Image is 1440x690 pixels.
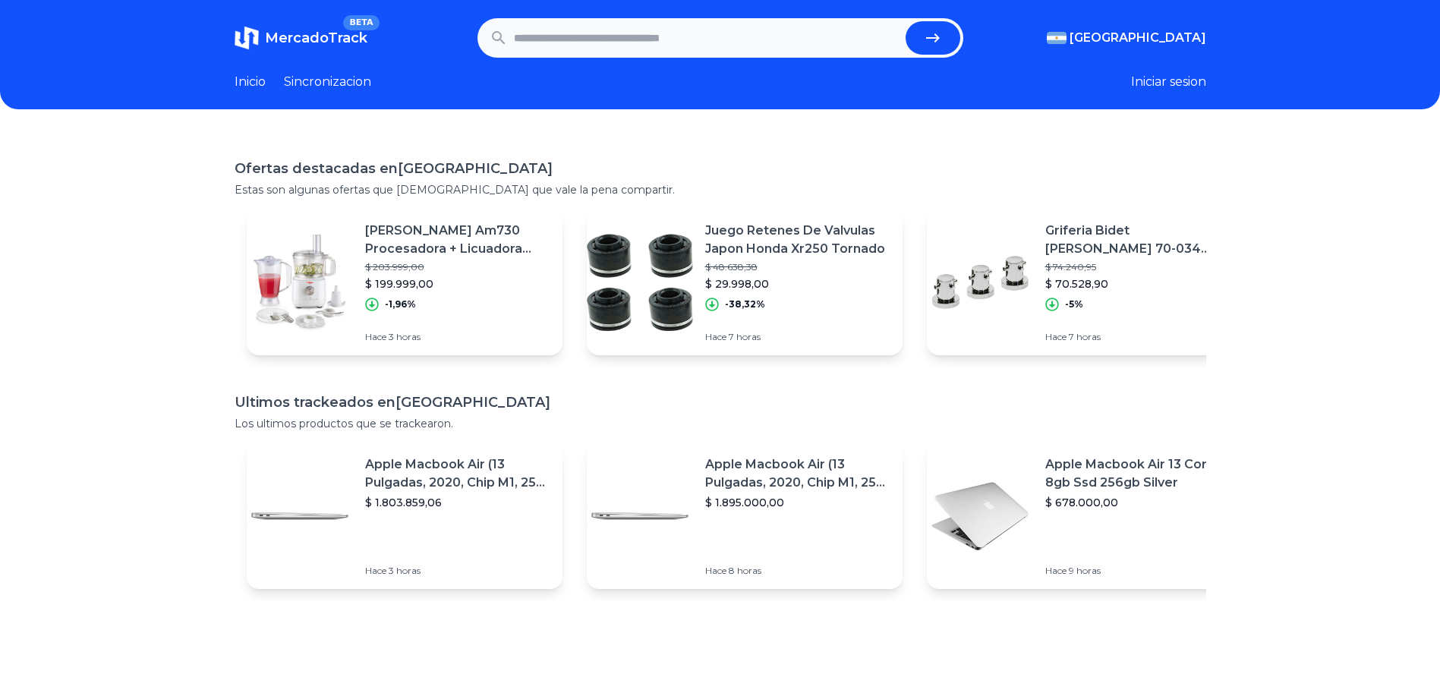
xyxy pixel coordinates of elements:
[927,210,1243,355] a: Featured imageGriferia Bidet [PERSON_NAME] 70-034 Betis Compresion Baño$ 74.240,95$ 70.528,90-5%H...
[587,210,903,355] a: Featured imageJuego Retenes De Valvulas Japon Honda Xr250 Tornado$ 48.638,38$ 29.998,00-38,32%Hac...
[587,463,693,569] img: Featured image
[365,222,550,258] p: [PERSON_NAME] Am730 Procesadora + Licuadora Experty 6 Funciones
[247,229,353,336] img: Featured image
[705,455,890,492] p: Apple Macbook Air (13 Pulgadas, 2020, Chip M1, 256 Gb De Ssd, 8 Gb De Ram) - Plata
[705,276,890,291] p: $ 29.998,00
[365,495,550,510] p: $ 1.803.859,06
[365,565,550,577] p: Hace 3 horas
[705,222,890,258] p: Juego Retenes De Valvulas Japon Honda Xr250 Tornado
[247,210,562,355] a: Featured image[PERSON_NAME] Am730 Procesadora + Licuadora Experty 6 Funciones$ 203.999,00$ 199.99...
[1047,32,1067,44] img: Argentina
[1045,222,1230,258] p: Griferia Bidet [PERSON_NAME] 70-034 Betis Compresion Baño
[725,298,765,310] p: -38,32%
[235,416,1206,431] p: Los ultimos productos que se trackearon.
[247,443,562,589] a: Featured imageApple Macbook Air (13 Pulgadas, 2020, Chip M1, 256 Gb De Ssd, 8 Gb De Ram) - Plata$...
[1045,331,1230,343] p: Hace 7 horas
[927,463,1033,569] img: Featured image
[235,182,1206,197] p: Estas son algunas ofertas que [DEMOGRAPHIC_DATA] que vale la pena compartir.
[235,73,266,91] a: Inicio
[235,158,1206,179] h1: Ofertas destacadas en [GEOGRAPHIC_DATA]
[1070,29,1206,47] span: [GEOGRAPHIC_DATA]
[1045,276,1230,291] p: $ 70.528,90
[705,495,890,510] p: $ 1.895.000,00
[1131,73,1206,91] button: Iniciar sesion
[1045,261,1230,273] p: $ 74.240,95
[365,331,550,343] p: Hace 3 horas
[385,298,416,310] p: -1,96%
[365,276,550,291] p: $ 199.999,00
[365,261,550,273] p: $ 203.999,00
[1045,565,1230,577] p: Hace 9 horas
[1045,455,1230,492] p: Apple Macbook Air 13 Core I5 8gb Ssd 256gb Silver
[265,30,367,46] span: MercadoTrack
[1065,298,1083,310] p: -5%
[247,463,353,569] img: Featured image
[235,392,1206,413] h1: Ultimos trackeados en [GEOGRAPHIC_DATA]
[705,331,890,343] p: Hace 7 horas
[1047,29,1206,47] button: [GEOGRAPHIC_DATA]
[235,26,259,50] img: MercadoTrack
[365,455,550,492] p: Apple Macbook Air (13 Pulgadas, 2020, Chip M1, 256 Gb De Ssd, 8 Gb De Ram) - Plata
[705,565,890,577] p: Hace 8 horas
[587,443,903,589] a: Featured imageApple Macbook Air (13 Pulgadas, 2020, Chip M1, 256 Gb De Ssd, 8 Gb De Ram) - Plata$...
[927,443,1243,589] a: Featured imageApple Macbook Air 13 Core I5 8gb Ssd 256gb Silver$ 678.000,00Hace 9 horas
[927,229,1033,336] img: Featured image
[587,229,693,336] img: Featured image
[235,26,367,50] a: MercadoTrackBETA
[343,15,379,30] span: BETA
[705,261,890,273] p: $ 48.638,38
[284,73,371,91] a: Sincronizacion
[1045,495,1230,510] p: $ 678.000,00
